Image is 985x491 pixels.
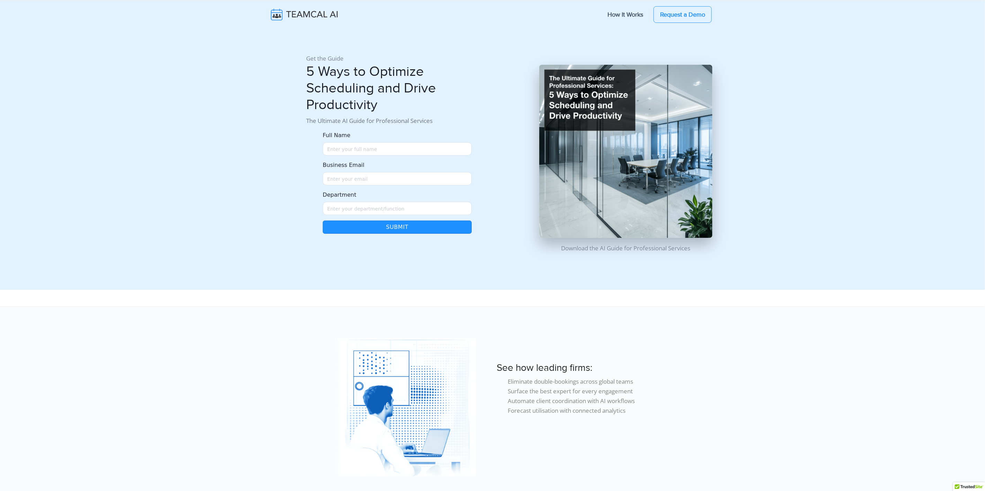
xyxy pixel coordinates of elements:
a: Request a Demo [654,6,712,23]
li: Surface the best expert for every engagement [508,386,717,396]
input: Enter your email [323,172,472,185]
button: Submit [323,221,472,234]
input: Name must only contain letters and spaces [323,142,472,155]
p: Get the Guide [306,54,488,63]
label: Department [323,191,356,199]
label: Business Email [323,161,364,169]
input: Enter your department/function [323,202,472,215]
li: Automate client coordination with AI workflows [508,396,717,406]
label: Full Name [323,131,350,140]
a: How It Works [601,7,650,22]
h1: 5 Ways to Optimize Scheduling and Drive Productivity [306,63,488,113]
li: Forecast utilisation with connected analytics [508,406,717,416]
li: Eliminate double-bookings across global teams [508,377,717,386]
img: Professional services guide cover [539,65,712,238]
img: Professional services illustration [337,338,476,476]
p: The Ultimate AI Guide for Professional Services [306,116,488,126]
h3: See how leading firms: [497,362,717,374]
p: Download the AI Guide for Professional Services [535,238,717,253]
